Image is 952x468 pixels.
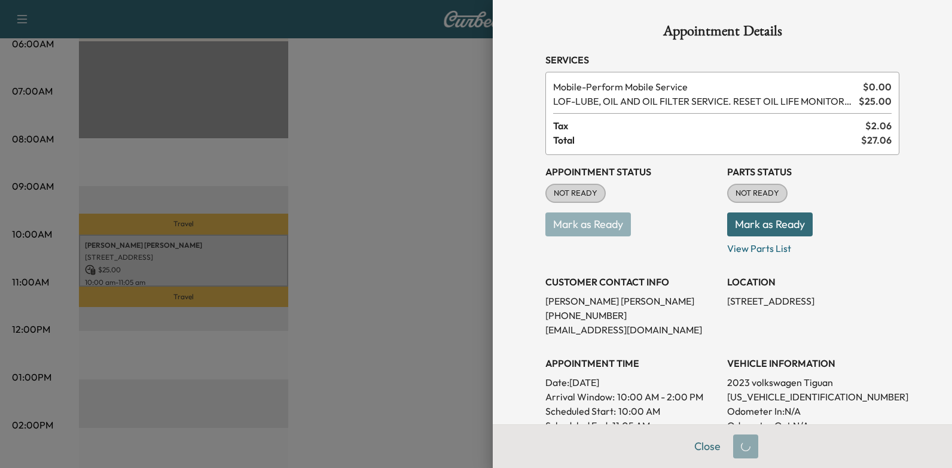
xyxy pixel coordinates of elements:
[727,165,899,179] h3: Parts Status
[727,294,899,308] p: [STREET_ADDRESS]
[727,418,899,433] p: Odometer Out: N/A
[686,434,728,458] button: Close
[727,404,899,418] p: Odometer In: N/A
[553,94,854,108] span: LUBE, OIL AND OIL FILTER SERVICE. RESET OIL LIFE MONITOR. HAZARDOUS WASTE FEE WILL BE APPLIED.
[547,187,605,199] span: NOT READY
[553,80,858,94] span: Perform Mobile Service
[863,80,892,94] span: $ 0.00
[545,294,718,308] p: [PERSON_NAME] [PERSON_NAME]
[727,275,899,289] h3: LOCATION
[865,118,892,133] span: $ 2.06
[545,390,718,404] p: Arrival Window:
[545,404,616,418] p: Scheduled Start:
[545,375,718,390] p: Date: [DATE]
[545,323,718,337] p: [EMAIL_ADDRESS][DOMAIN_NAME]
[859,94,892,108] span: $ 25.00
[553,133,861,147] span: Total
[545,418,610,433] p: Scheduled End:
[545,165,718,179] h3: Appointment Status
[545,308,718,323] p: [PHONE_NUMBER]
[553,118,865,133] span: Tax
[727,356,899,370] h3: VEHICLE INFORMATION
[728,187,786,199] span: NOT READY
[545,53,899,67] h3: Services
[617,390,703,404] span: 10:00 AM - 2:00 PM
[612,418,650,433] p: 11:05 AM
[618,404,660,418] p: 10:00 AM
[727,236,899,256] p: View Parts List
[545,24,899,43] h1: Appointment Details
[727,212,813,236] button: Mark as Ready
[545,356,718,370] h3: APPOINTMENT TIME
[727,390,899,404] p: [US_VEHICLE_IDENTIFICATION_NUMBER]
[727,375,899,390] p: 2023 volkswagen Tiguan
[861,133,892,147] span: $ 27.06
[545,275,718,289] h3: CUSTOMER CONTACT INFO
